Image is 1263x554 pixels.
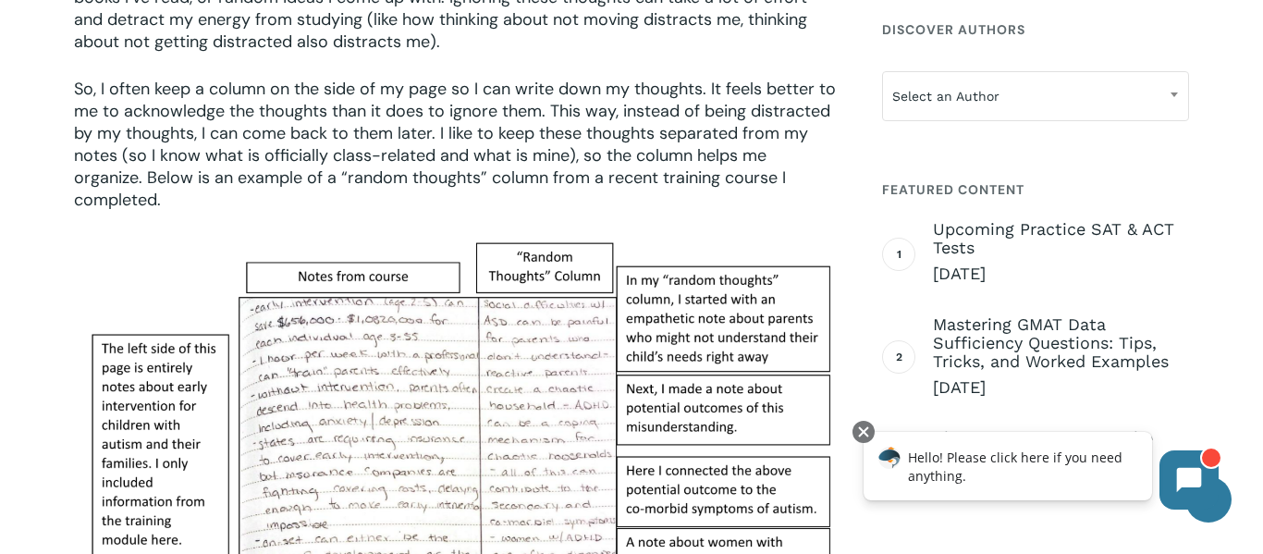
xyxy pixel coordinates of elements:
[882,13,1189,46] h4: Discover Authors
[74,78,836,211] span: So, I often keep a column on the side of my page so I can write down my thoughts. It feels better...
[844,417,1237,528] iframe: Chatbot
[933,263,1189,285] span: [DATE]
[882,173,1189,206] h4: Featured Content
[933,220,1189,285] a: Upcoming Practice SAT & ACT Tests [DATE]
[933,315,1189,371] span: Mastering GMAT Data Sufficiency Questions: Tips, Tricks, and Worked Examples
[933,315,1189,399] a: Mastering GMAT Data Sufficiency Questions: Tips, Tricks, and Worked Examples [DATE]
[883,77,1188,116] span: Select an Author
[933,220,1189,257] span: Upcoming Practice SAT & ACT Tests
[882,71,1189,121] span: Select an Author
[933,376,1189,399] span: [DATE]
